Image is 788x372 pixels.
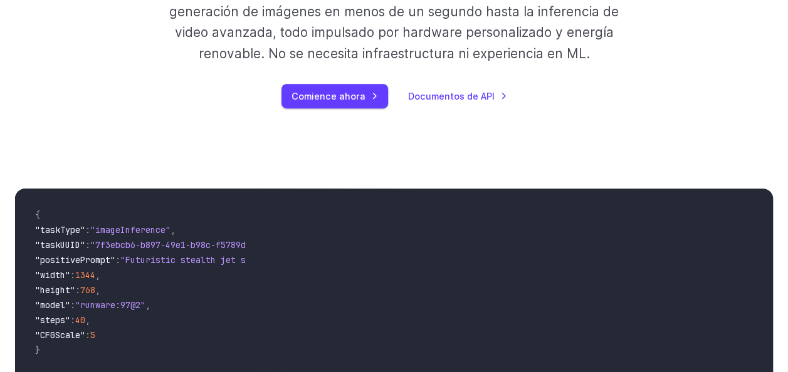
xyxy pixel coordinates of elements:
[408,89,507,103] a: Documentos de API
[85,224,90,235] span: :
[115,254,120,266] span: :
[75,314,85,326] span: 40
[70,314,75,326] span: :
[85,329,90,341] span: :
[35,254,115,266] span: "positivePrompt"
[75,269,95,281] span: 1344
[90,224,171,235] span: "imageInference"
[85,239,90,251] span: :
[171,224,176,235] span: ,
[35,314,70,326] span: "steps"
[35,239,85,251] span: "taskUUID"
[95,284,100,296] span: ,
[145,299,150,311] span: ,
[90,239,281,251] span: "7f3ebcb6-b897-49e1-b98c-f5789d2d40d7"
[90,329,95,341] span: 5
[75,284,80,296] span: :
[35,284,75,296] span: "height"
[70,269,75,281] span: :
[95,269,100,281] span: ,
[120,254,577,266] span: "Futuristic stealth jet streaking through a neon-lit cityscape with glowing purple exhaust"
[70,299,75,311] span: :
[35,329,85,341] span: "CFGScale"
[281,84,388,108] a: Comience ahora
[35,269,70,281] span: "width"
[35,344,40,356] span: }
[85,314,90,326] span: ,
[35,209,40,220] span: {
[35,299,70,311] span: "model"
[35,224,85,235] span: "taskType"
[75,299,145,311] span: "runware:97@2"
[80,284,95,296] span: 768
